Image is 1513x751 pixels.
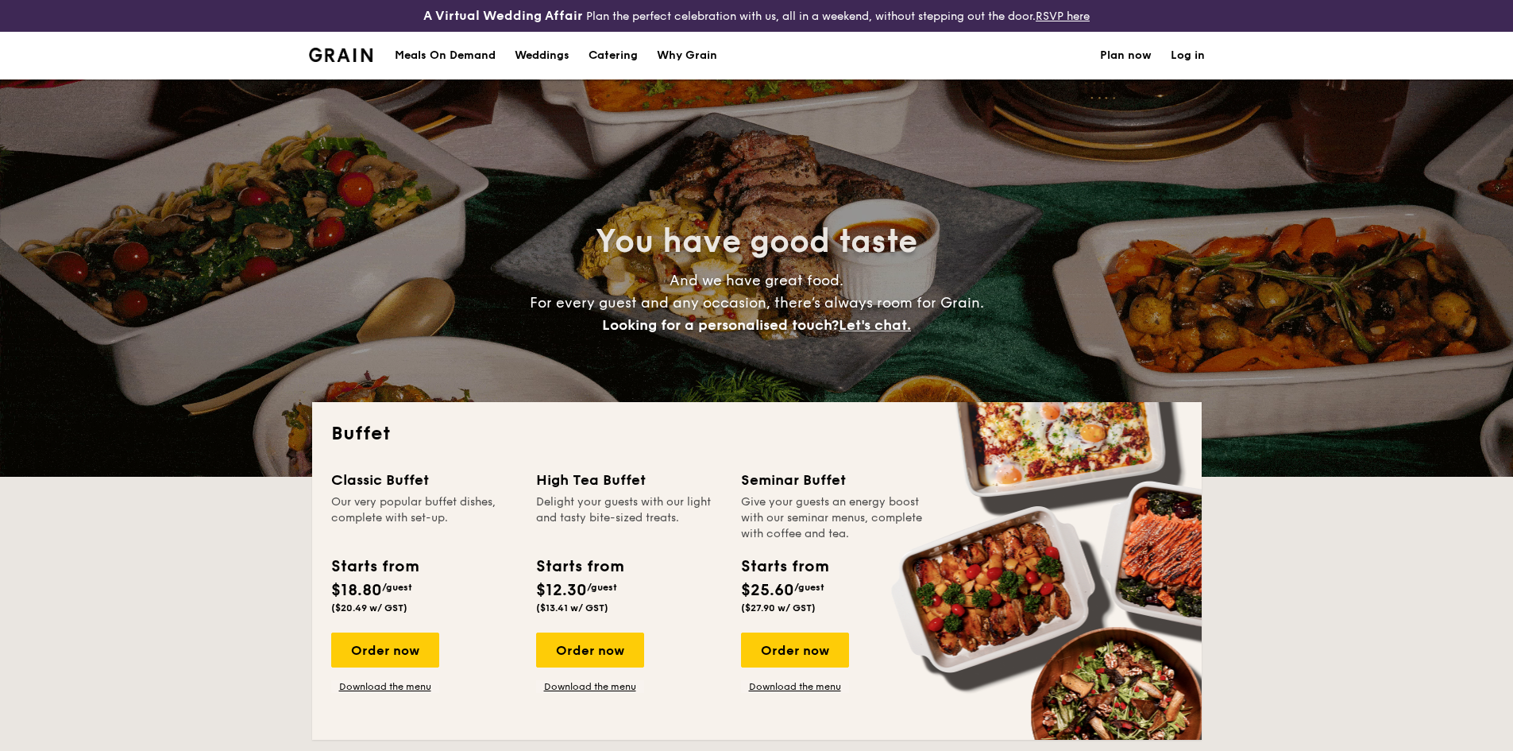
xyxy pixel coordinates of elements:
a: Weddings [505,32,579,79]
a: Plan now [1100,32,1152,79]
a: RSVP here [1036,10,1090,23]
a: Why Grain [647,32,727,79]
div: Seminar Buffet [741,469,927,491]
a: Catering [579,32,647,79]
a: Download the menu [331,680,439,693]
span: ($20.49 w/ GST) [331,602,407,614]
span: You have good taste [596,223,917,261]
div: Order now [741,633,849,668]
span: $18.80 [331,581,382,600]
div: Starts from [536,555,623,579]
div: Our very popular buffet dishes, complete with set-up. [331,494,517,542]
div: Classic Buffet [331,469,517,491]
h1: Catering [589,32,638,79]
span: /guest [794,582,824,593]
div: Delight your guests with our light and tasty bite-sized treats. [536,494,722,542]
a: Logotype [309,48,373,62]
div: High Tea Buffet [536,469,722,491]
span: Let's chat. [839,316,911,334]
div: Weddings [515,32,569,79]
h4: A Virtual Wedding Affair [423,6,583,25]
div: Starts from [331,555,418,579]
span: ($13.41 w/ GST) [536,602,608,614]
a: Meals On Demand [385,32,505,79]
span: $12.30 [536,581,587,600]
span: ($27.90 w/ GST) [741,602,816,614]
a: Download the menu [536,680,644,693]
div: Starts from [741,555,828,579]
a: Download the menu [741,680,849,693]
div: Order now [331,633,439,668]
a: Log in [1171,32,1205,79]
div: Order now [536,633,644,668]
span: /guest [382,582,412,593]
h2: Buffet [331,421,1183,447]
span: And we have great food. For every guest and any occasion, there’s always room for Grain. [530,272,984,334]
div: Give your guests an energy boost with our seminar menus, complete with coffee and tea. [741,494,927,542]
span: /guest [587,582,617,593]
span: Looking for a personalised touch? [602,316,839,334]
img: Grain [309,48,373,62]
div: Meals On Demand [395,32,496,79]
div: Why Grain [657,32,717,79]
div: Plan the perfect celebration with us, all in a weekend, without stepping out the door. [299,6,1214,25]
span: $25.60 [741,581,794,600]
